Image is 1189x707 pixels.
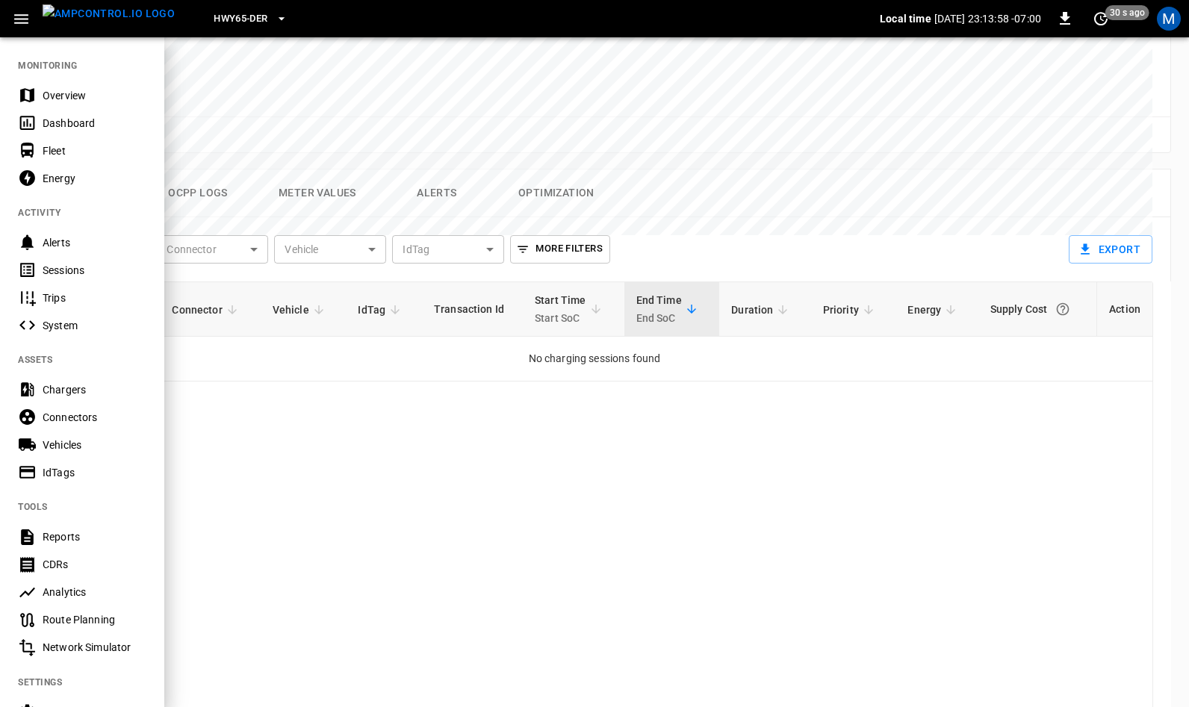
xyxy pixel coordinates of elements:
[43,263,146,278] div: Sessions
[43,612,146,627] div: Route Planning
[43,585,146,599] div: Analytics
[1105,5,1149,20] span: 30 s ago
[43,290,146,305] div: Trips
[43,4,175,23] img: ampcontrol.io logo
[43,465,146,480] div: IdTags
[1157,7,1181,31] div: profile-icon
[43,529,146,544] div: Reports
[880,11,931,26] p: Local time
[43,318,146,333] div: System
[934,11,1041,26] p: [DATE] 23:13:58 -07:00
[43,437,146,452] div: Vehicles
[43,116,146,131] div: Dashboard
[43,235,146,250] div: Alerts
[1089,7,1113,31] button: set refresh interval
[43,410,146,425] div: Connectors
[43,171,146,186] div: Energy
[43,557,146,572] div: CDRs
[214,10,267,28] span: HWY65-DER
[43,382,146,397] div: Chargers
[43,640,146,655] div: Network Simulator
[43,143,146,158] div: Fleet
[43,88,146,103] div: Overview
